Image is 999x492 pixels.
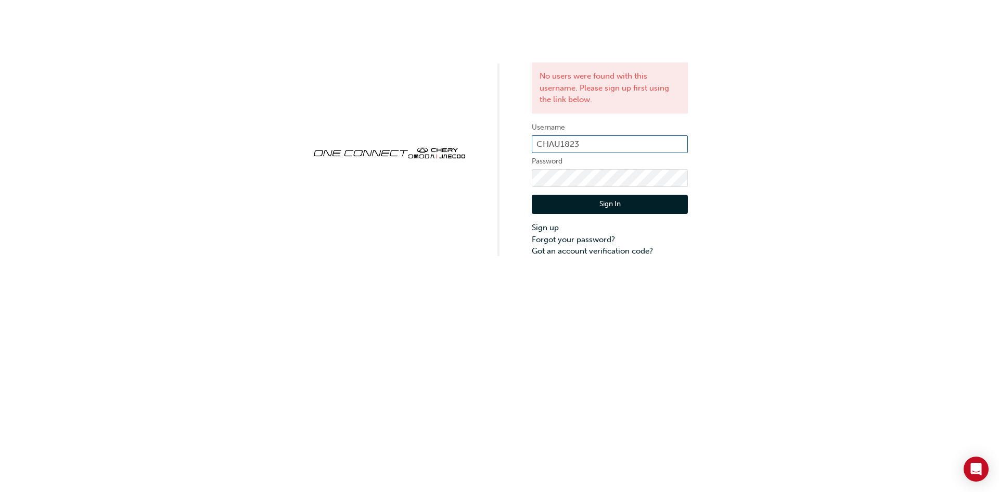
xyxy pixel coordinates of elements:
a: Got an account verification code? [532,245,688,257]
div: Open Intercom Messenger [964,457,989,482]
label: Username [532,121,688,134]
div: No users were found with this username. Please sign up first using the link below. [532,62,688,113]
a: Forgot your password? [532,234,688,246]
a: Sign up [532,222,688,234]
input: Username [532,135,688,153]
img: oneconnect [311,138,467,166]
button: Sign In [532,195,688,215]
label: Password [532,155,688,168]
